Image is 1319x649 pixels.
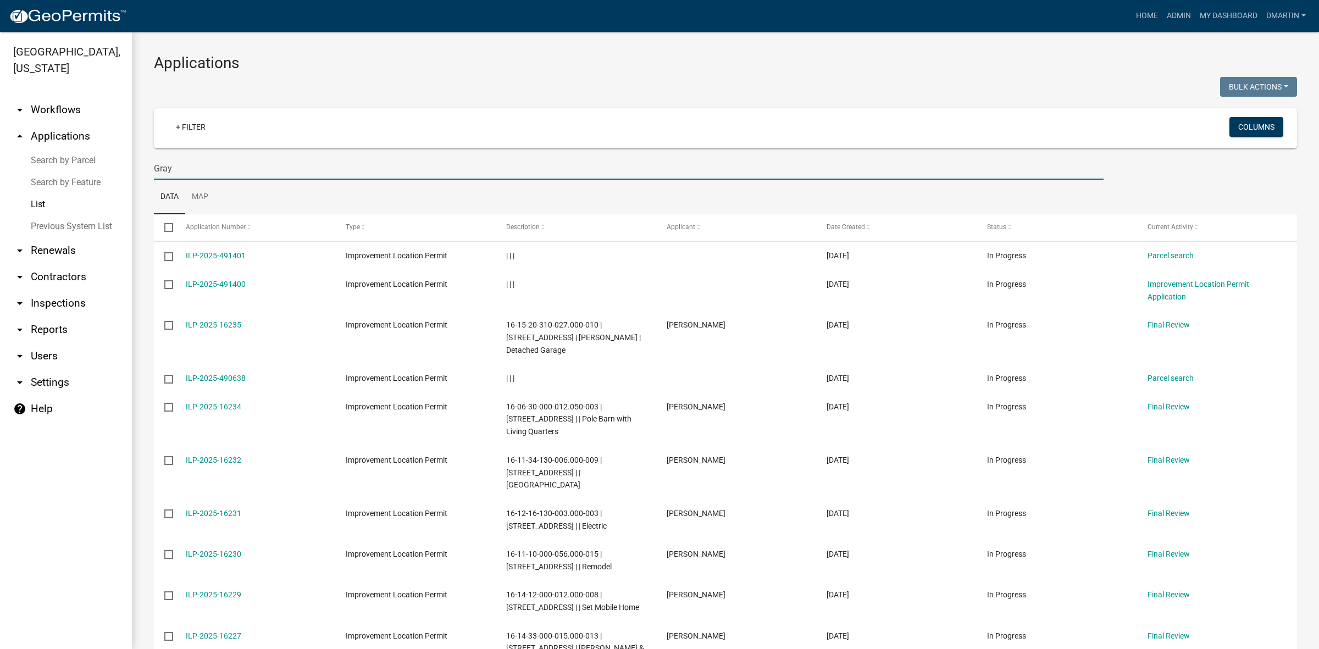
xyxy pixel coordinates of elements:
[1162,5,1195,26] a: Admin
[13,103,26,117] i: arrow_drop_down
[186,374,246,382] a: ILP-2025-490638
[13,402,26,415] i: help
[987,320,1026,329] span: In Progress
[827,402,849,411] span: 10/09/2025
[1137,214,1297,241] datatable-header-cell: Current Activity
[1132,5,1162,26] a: Home
[827,456,849,464] span: 10/07/2025
[186,280,246,289] a: ILP-2025-491400
[667,631,725,640] span: Debbie Martin
[346,374,447,382] span: Improvement Location Permit
[13,350,26,363] i: arrow_drop_down
[1148,251,1194,260] a: Parcel search
[827,251,849,260] span: 10/12/2025
[506,550,612,571] span: 16-11-10-000-056.000-015 | 1417 W PARK RD | | Remodel
[186,631,241,640] a: ILP-2025-16227
[13,130,26,143] i: arrow_drop_up
[1262,5,1310,26] a: dmartin
[667,550,725,558] span: Doug Westerfeld
[1148,590,1190,599] a: Final Review
[1148,456,1190,464] a: Final Review
[186,402,241,411] a: ILP-2025-16234
[346,280,447,289] span: Improvement Location Permit
[987,590,1026,599] span: In Progress
[13,323,26,336] i: arrow_drop_down
[1148,509,1190,518] a: Final Review
[977,214,1137,241] datatable-header-cell: Status
[987,509,1026,518] span: In Progress
[335,214,496,241] datatable-header-cell: Type
[1148,280,1249,301] a: Improvement Location Permit Application
[13,244,26,257] i: arrow_drop_down
[186,223,246,231] span: Application Number
[496,214,656,241] datatable-header-cell: Description
[186,456,241,464] a: ILP-2025-16232
[154,180,185,215] a: Data
[346,631,447,640] span: Improvement Location Permit
[346,590,447,599] span: Improvement Location Permit
[186,590,241,599] a: ILP-2025-16229
[346,456,447,464] span: Improvement Location Permit
[154,214,175,241] datatable-header-cell: Select
[346,251,447,260] span: Improvement Location Permit
[816,214,977,241] datatable-header-cell: Date Created
[987,402,1026,411] span: In Progress
[13,376,26,389] i: arrow_drop_down
[987,631,1026,640] span: In Progress
[185,180,215,215] a: Map
[667,509,725,518] span: Sarah Eckert
[667,320,725,329] span: Debbie Martin
[506,280,514,289] span: | | |
[987,251,1026,260] span: In Progress
[506,590,639,612] span: 16-14-12-000-012.000-008 | 32 E CO RD 700 S | | Set Mobile Home
[987,456,1026,464] span: In Progress
[827,374,849,382] span: 10/09/2025
[667,223,695,231] span: Applicant
[827,280,849,289] span: 10/12/2025
[827,223,865,231] span: Date Created
[506,374,514,382] span: | | |
[346,320,447,329] span: Improvement Location Permit
[175,214,335,241] datatable-header-cell: Application Number
[13,270,26,284] i: arrow_drop_down
[667,590,725,599] span: Sarah Eckert
[186,509,241,518] a: ILP-2025-16231
[346,509,447,518] span: Improvement Location Permit
[987,280,1026,289] span: In Progress
[1148,320,1190,329] a: Final Review
[1195,5,1262,26] a: My Dashboard
[154,157,1104,180] input: Search for applications
[827,631,849,640] span: 10/02/2025
[827,320,849,329] span: 10/10/2025
[186,320,241,329] a: ILP-2025-16235
[346,550,447,558] span: Improvement Location Permit
[987,223,1006,231] span: Status
[987,374,1026,382] span: In Progress
[1148,631,1190,640] a: Final Review
[827,509,849,518] span: 10/07/2025
[506,402,631,436] span: 16-06-30-000-012.050-003 | 2311 N CO RD 450 W | | Pole Barn with Living Quarters
[827,550,849,558] span: 10/07/2025
[1148,402,1190,411] a: Final Review
[987,550,1026,558] span: In Progress
[167,117,214,137] a: + Filter
[1229,117,1283,137] button: Columns
[186,251,246,260] a: ILP-2025-491401
[667,402,725,411] span: Sarah Eckert
[346,402,447,411] span: Improvement Location Permit
[1148,223,1193,231] span: Current Activity
[154,54,1297,73] h3: Applications
[506,251,514,260] span: | | |
[1148,550,1190,558] a: Final Review
[1148,374,1194,382] a: Parcel search
[186,550,241,558] a: ILP-2025-16230
[506,456,602,490] span: 16-11-34-130-006.000-009 | 4257 S CO RD 60 SW | | Pole Barn
[506,320,641,354] span: 16-15-20-310-027.000-010 | 2348 E CO RD 830 S | Mark Johannigman | Detached Garage
[13,297,26,310] i: arrow_drop_down
[1220,77,1297,97] button: Bulk Actions
[656,214,816,241] datatable-header-cell: Applicant
[667,456,725,464] span: Sarah Eckert
[506,223,540,231] span: Description
[827,590,849,599] span: 10/06/2025
[346,223,360,231] span: Type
